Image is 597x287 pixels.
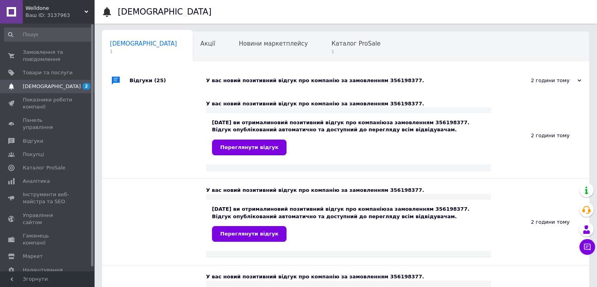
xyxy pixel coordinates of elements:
div: У вас новий позитивний відгук про компанію за замовленням 356198377. [206,187,491,194]
div: У вас новий позитивний відгук про компанію за замовленням 356198377. [206,77,503,84]
span: Маркет [23,253,43,260]
span: Замовлення та повідомлення [23,49,73,63]
h1: [DEMOGRAPHIC_DATA] [118,7,212,17]
span: Товари та послуги [23,69,73,76]
span: [DEMOGRAPHIC_DATA] [23,83,81,90]
div: Відгуки [130,69,206,92]
span: Переглянути відгук [220,144,278,150]
span: Показники роботи компанії [23,96,73,110]
div: 2 години тому [503,77,581,84]
span: Новини маркетплейсу [239,40,308,47]
span: Каталог ProSale [23,164,65,171]
span: [DEMOGRAPHIC_DATA] [110,40,177,47]
div: У вас новий позитивний відгук про компанію за замовленням 356198377. [206,273,491,280]
a: Переглянути відгук [212,226,287,242]
div: 2 години тому [491,179,589,265]
span: Управління сайтом [23,212,73,226]
span: Відгуки [23,138,43,145]
input: Пошук [4,28,93,42]
b: новий позитивний відгук про компанію [270,206,387,212]
span: Аналітика [23,178,50,185]
span: Акції [201,40,215,47]
span: Налаштування [23,267,63,274]
span: Каталог ProSale [331,40,380,47]
span: (25) [154,77,166,83]
div: [DATE] ви отримали за замовленням 356198377. Відгук опублікований автоматично та доступний до пер... [212,119,485,155]
div: 2 години тому [491,92,589,178]
span: Панель управління [23,117,73,131]
div: Ваш ID: 3137963 [26,12,94,19]
button: Чат з покупцем [579,239,595,255]
b: новий позитивний відгук про компанію [270,120,387,125]
div: У вас новий позитивний відгук про компанію за замовленням 356198377. [206,100,491,107]
div: [DATE] ви отримали за замовленням 356198377. Відгук опублікований автоматично та доступний до пер... [212,206,485,241]
a: Переглянути відгук [212,140,287,155]
span: Інструменти веб-майстра та SEO [23,191,73,205]
span: Переглянути відгук [220,231,278,237]
span: 1 [110,49,177,55]
span: 2 [82,83,90,90]
span: 1 [331,49,380,55]
span: Гаманець компанії [23,232,73,247]
span: Покупці [23,151,44,158]
span: Welldone [26,5,84,12]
